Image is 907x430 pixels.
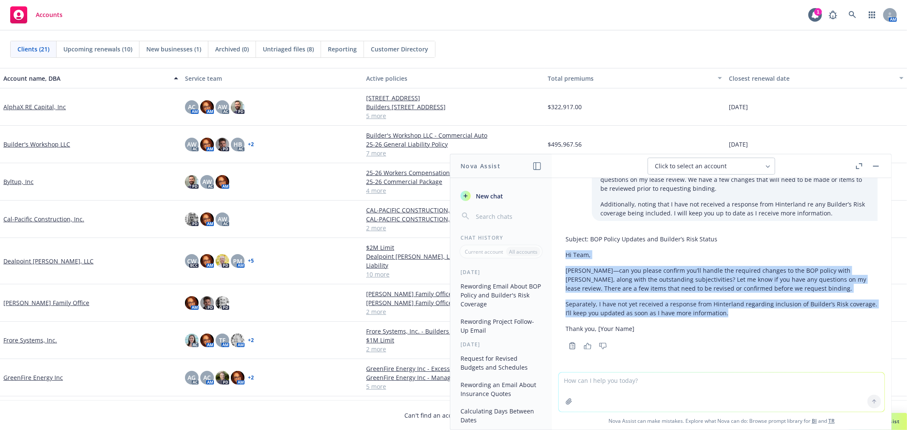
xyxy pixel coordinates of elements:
[566,300,878,317] p: Separately, I have not yet received a response from Hinterland regarding inclusion of Builder’s R...
[233,140,242,149] span: HB
[366,345,541,354] a: 2 more
[366,177,541,186] a: 25-26 Commercial Package
[366,336,541,345] a: $1M Limit
[366,373,541,382] a: GreenFire Energy Inc - Management Liability
[366,131,541,140] a: Builder's Workshop LLC - Commercial Auto
[461,161,500,170] h1: Nova Assist
[474,192,503,201] span: New chat
[363,68,544,88] button: Active policies
[185,296,199,310] img: photo
[146,45,201,54] span: New businesses (1)
[465,248,503,255] p: Current account
[366,364,541,373] a: GreenFire Energy Inc - Excess Liability
[215,45,249,54] span: Archived (0)
[812,417,817,424] a: BI
[828,417,835,424] a: TR
[729,102,748,111] span: [DATE]
[263,45,314,54] span: Untriaged files (8)
[366,289,541,298] a: [PERSON_NAME] Family Office - Earthquake
[185,74,360,83] div: Service team
[216,175,229,189] img: photo
[366,149,541,158] a: 7 more
[509,248,537,255] p: All accounts
[185,212,199,226] img: photo
[450,234,552,241] div: Chat History
[248,258,254,263] a: + 5
[474,210,542,222] input: Search chats
[844,6,861,23] a: Search
[366,252,541,270] a: Dealpoint [PERSON_NAME], LLC - General Partnership Liability
[248,142,254,147] a: + 2
[366,186,541,195] a: 4 more
[203,373,211,382] span: AC
[366,298,541,307] a: [PERSON_NAME] Family Office - Commercial Umbrella
[405,411,503,420] span: Can't find an account?
[3,140,70,149] a: Builder's Workshop LLC
[3,298,89,307] a: [PERSON_NAME] Family Office
[569,342,576,350] svg: Copy to clipboard
[200,138,214,151] img: photo
[729,74,894,83] div: Closest renewal date
[457,404,545,427] button: Calculating Days Between Dates
[200,100,214,114] img: photo
[457,188,545,204] button: New chat
[219,336,225,345] span: TF
[63,45,132,54] span: Upcoming renewals (10)
[188,373,196,382] span: AG
[366,168,541,177] a: 25-26 Workers Compensation
[233,257,242,266] span: PM
[216,371,229,385] img: photo
[457,351,545,374] button: Request for Revised Budgets and Schedules
[566,266,878,293] p: [PERSON_NAME]—can you please confirm you’ll handle the required changes to the BOP policy with [P...
[725,68,907,88] button: Closest renewal date
[555,412,888,430] span: Nova Assist can make mistakes. Explore what Nova can do: Browse prompt library for and
[187,140,196,149] span: AW
[457,378,545,401] button: Rewording an Email About Insurance Quotes
[248,338,254,343] a: + 2
[366,215,541,223] a: CAL-PACIFIC CONSTRUCTION, INC. - General Liability
[328,45,357,54] span: Reporting
[185,175,199,189] img: photo
[218,215,227,223] span: AW
[366,102,541,111] a: Builders [STREET_ADDRESS]
[548,102,582,111] span: $322,917.00
[366,243,541,252] a: $2M Limit
[544,68,726,88] button: Total premiums
[231,100,245,114] img: photo
[600,200,869,218] p: Additionally, noting that I have not received a response from Hinterland re any Builder’s Risk co...
[218,102,227,111] span: AW
[366,93,541,102] a: [STREET_ADDRESS]
[366,327,541,336] a: Frore Systems, Inc. - Builders Risk / Course of Construction
[548,74,713,83] div: Total premiums
[648,158,775,175] button: Click to select an account
[371,45,428,54] span: Customer Directory
[216,254,229,268] img: photo
[366,111,541,120] a: 5 more
[864,6,881,23] a: Switch app
[366,382,541,391] a: 5 more
[450,341,552,348] div: [DATE]
[450,269,552,276] div: [DATE]
[216,296,229,310] img: photo
[248,375,254,380] a: + 2
[655,162,727,170] span: Click to select an account
[216,138,229,151] img: photo
[366,307,541,316] a: 2 more
[366,74,541,83] div: Active policies
[187,257,196,266] span: CW
[729,140,748,149] span: [DATE]
[36,11,63,18] span: Accounts
[188,102,196,111] span: AC
[3,215,84,223] a: Cal-Pacific Construction, Inc.
[202,177,212,186] span: AW
[231,371,245,385] img: photo
[200,334,214,347] img: photo
[366,223,541,232] a: 2 more
[200,212,214,226] img: photo
[3,257,94,266] a: Dealpoint [PERSON_NAME], LLC
[366,140,541,149] a: 25-26 General Liability Policy
[814,8,822,16] div: 1
[200,254,214,268] img: photo
[17,45,49,54] span: Clients (21)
